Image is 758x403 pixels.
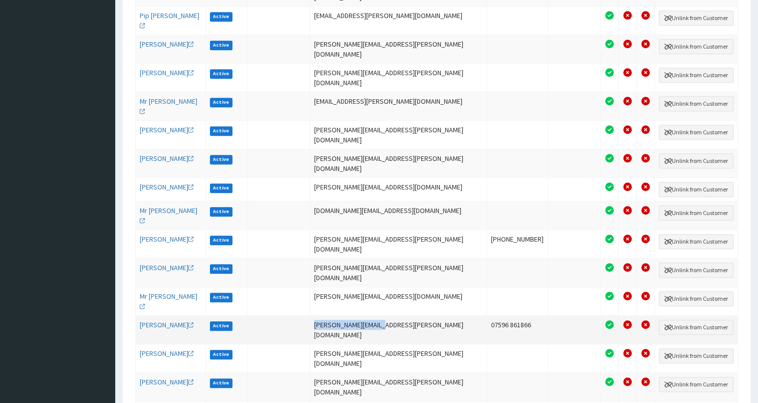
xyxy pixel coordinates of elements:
td: [PERSON_NAME][EMAIL_ADDRESS][PERSON_NAME][DOMAIN_NAME] [310,63,487,92]
a: [PERSON_NAME] [140,154,194,163]
td: [PERSON_NAME][EMAIL_ADDRESS][PERSON_NAME][DOMAIN_NAME] [310,372,487,401]
button: Unlink from Customer [659,68,733,83]
td: [PERSON_NAME][EMAIL_ADDRESS][PERSON_NAME][DOMAIN_NAME] [310,230,487,258]
label: Active [210,69,232,78]
a: [PERSON_NAME] [140,320,194,329]
a: [PERSON_NAME] [140,182,194,191]
a: [PERSON_NAME] [140,263,194,272]
td: [PERSON_NAME][EMAIL_ADDRESS][DOMAIN_NAME] [310,287,487,315]
td: [PERSON_NAME][EMAIL_ADDRESS][DOMAIN_NAME] [310,177,487,201]
label: Active [210,378,232,387]
button: Unlink from Customer [659,153,733,168]
a: [PERSON_NAME] [140,125,194,134]
label: Active [210,236,232,245]
label: Active [210,12,232,21]
td: [PHONE_NUMBER] [487,230,548,258]
label: Active [210,98,232,107]
button: Unlink from Customer [659,96,733,111]
td: 07596 861866 [487,315,548,344]
button: Unlink from Customer [659,263,733,278]
a: Mr [PERSON_NAME] [140,97,197,116]
a: Pip [PERSON_NAME] [140,11,199,30]
a: [PERSON_NAME] [140,377,194,386]
td: [EMAIL_ADDRESS][PERSON_NAME][DOMAIN_NAME] [310,92,487,120]
a: [PERSON_NAME] [140,68,194,77]
a: [PERSON_NAME] [140,40,194,49]
label: Active [210,41,232,50]
label: Active [210,126,232,135]
label: Active [210,207,232,216]
td: [PERSON_NAME][EMAIL_ADDRESS][PERSON_NAME][DOMAIN_NAME] [310,258,487,287]
button: Unlink from Customer [659,377,733,392]
button: Unlink from Customer [659,11,733,26]
button: Unlink from Customer [659,234,733,249]
label: Active [210,155,232,164]
button: Unlink from Customer [659,206,733,221]
a: [PERSON_NAME] [140,235,194,244]
button: Unlink from Customer [659,39,733,54]
label: Active [210,183,232,192]
td: [PERSON_NAME][EMAIL_ADDRESS][PERSON_NAME][DOMAIN_NAME] [310,35,487,63]
td: [PERSON_NAME][EMAIL_ADDRESS][PERSON_NAME][DOMAIN_NAME] [310,120,487,149]
a: [PERSON_NAME] [140,349,194,358]
td: [PERSON_NAME][EMAIL_ADDRESS][PERSON_NAME][DOMAIN_NAME] [310,315,487,344]
td: [PERSON_NAME][EMAIL_ADDRESS][PERSON_NAME][DOMAIN_NAME] [310,344,487,372]
label: Active [210,321,232,330]
label: Active [210,350,232,359]
button: Unlink from Customer [659,320,733,335]
button: Unlink from Customer [659,348,733,363]
button: Unlink from Customer [659,182,733,197]
label: Active [210,264,232,273]
a: Mr [PERSON_NAME] [140,206,197,225]
td: [PERSON_NAME][EMAIL_ADDRESS][PERSON_NAME][DOMAIN_NAME] [310,149,487,177]
a: Mr [PERSON_NAME] [140,292,197,311]
button: Unlink from Customer [659,291,733,306]
td: [EMAIL_ADDRESS][PERSON_NAME][DOMAIN_NAME] [310,6,487,35]
label: Active [210,293,232,302]
button: Unlink from Customer [659,125,733,140]
td: [DOMAIN_NAME][EMAIL_ADDRESS][DOMAIN_NAME] [310,201,487,230]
